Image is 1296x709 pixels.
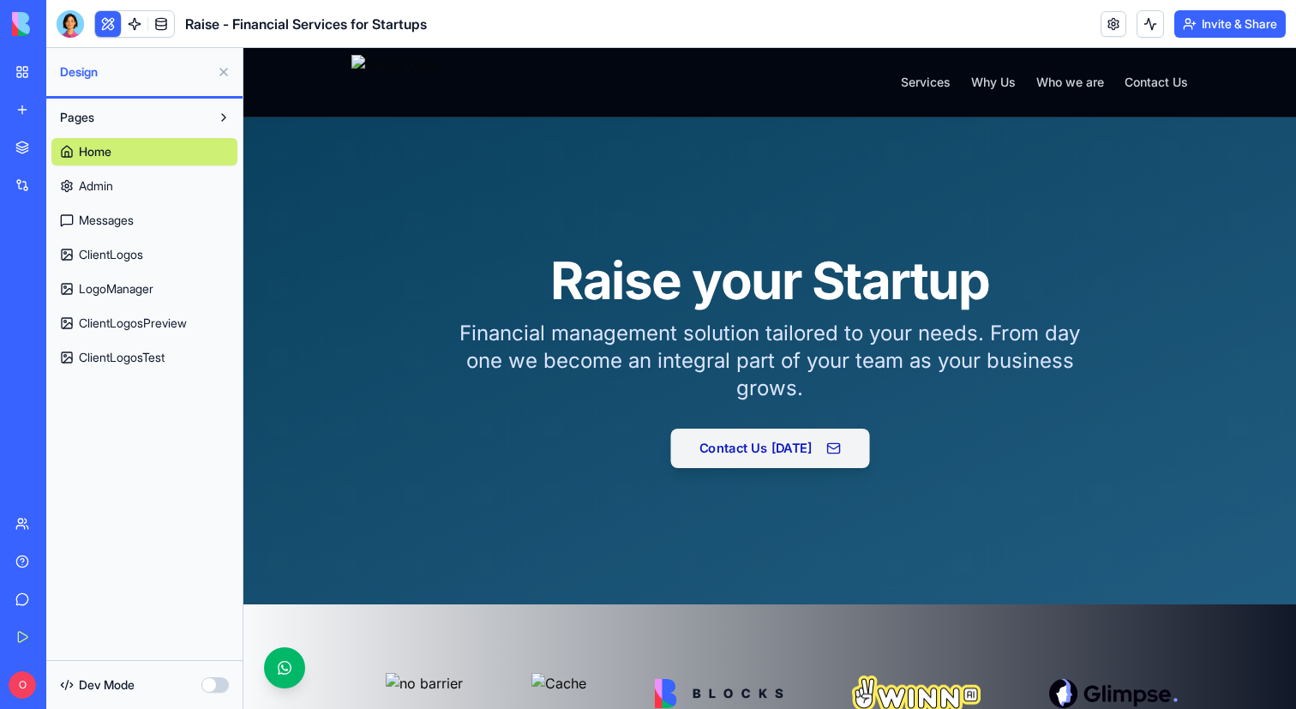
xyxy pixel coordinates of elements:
img: The Glimpse [804,625,933,666]
a: Contact Us [881,26,945,43]
a: ClientLogosTest [51,344,237,371]
button: Pages [51,104,210,131]
img: no barrier [141,625,218,666]
img: Blocks [410,625,538,666]
span: Admin [79,177,113,195]
span: Design [60,63,210,81]
button: Contact us on WhatsApp [21,599,62,640]
span: Dev Mode [79,676,135,694]
a: Home [51,138,237,165]
a: ClientLogos [51,241,237,268]
img: Raise Logo [108,7,194,62]
a: Admin [51,172,237,200]
img: Cache [286,625,341,666]
a: Who we are [793,26,861,43]
span: Raise - Financial Services for Startups [185,14,427,34]
h1: Raise your Startup [108,207,945,258]
a: Contact Us [DATE] [427,381,626,420]
span: Messages [79,212,134,229]
span: ClientLogosTest [79,349,165,366]
img: Winn.ai [607,625,735,666]
span: O [9,671,36,699]
button: Invite & Share [1174,10,1286,38]
span: ClientLogosPreview [79,315,187,332]
span: LogoManager [79,280,153,297]
p: Financial management solution tailored to your needs. From day one we become an integral part of ... [197,272,855,354]
span: ClientLogos [79,246,143,263]
span: Home [79,143,111,160]
a: Messages [51,207,237,234]
img: logo [12,12,118,36]
span: Pages [60,109,94,126]
a: ClientLogosPreview [51,309,237,337]
a: Why Us [728,26,772,43]
a: LogoManager [51,275,237,303]
a: Services [657,26,707,43]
